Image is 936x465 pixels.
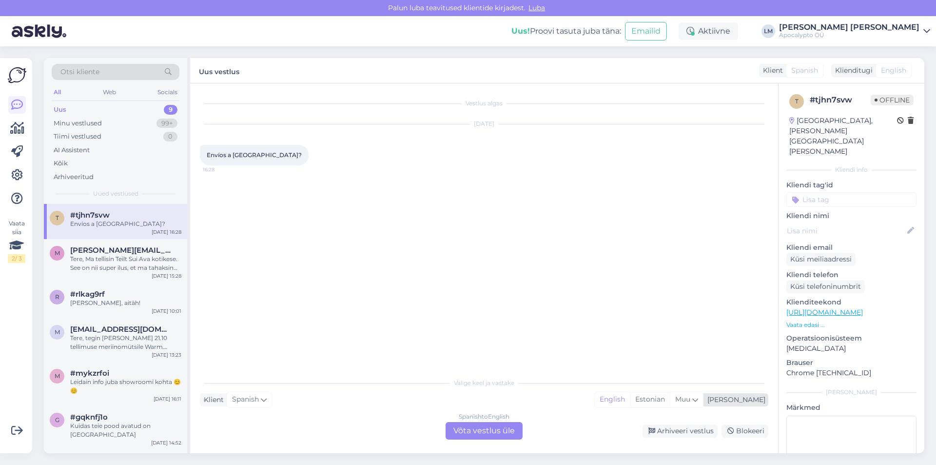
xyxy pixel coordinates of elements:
[54,132,101,142] div: Tiimi vestlused
[786,180,916,190] p: Kliendi tag'id
[52,86,63,99] div: All
[881,65,906,76] span: English
[786,270,916,280] p: Kliendi telefon
[786,280,865,293] div: Küsi telefoninumbrit
[70,325,172,334] span: marikatapasia@gmail.com
[595,392,630,407] div: English
[163,132,177,142] div: 0
[789,116,897,157] div: [GEOGRAPHIC_DATA], [PERSON_NAME][GEOGRAPHIC_DATA][PERSON_NAME]
[54,119,102,128] div: Minu vestlused
[459,412,509,421] div: Spanish to English
[779,31,919,39] div: Apocalypto OÜ
[70,378,181,395] div: Leidain info juba showroomi kohta 😊😊
[70,413,108,422] span: #gqknfj1o
[54,159,68,168] div: Kõik
[199,64,239,77] label: Uus vestlus
[643,425,718,438] div: Arhiveeri vestlus
[152,272,181,280] div: [DATE] 15:28
[55,372,60,380] span: m
[54,145,90,155] div: AI Assistent
[786,368,916,378] p: Chrome [TECHNICAL_ID]
[625,22,667,40] button: Emailid
[679,22,738,40] div: Aktiivne
[70,255,181,272] div: Tere, Ma tellisin Teilt Sui Ava kotikese. See on nii super ilus, et ma tahaksin tellida ühe veel,...
[8,219,25,263] div: Vaata siia
[779,23,930,39] a: [PERSON_NAME] [PERSON_NAME]Apocalypto OÜ
[795,98,799,105] span: t
[164,105,177,115] div: 9
[786,165,916,174] div: Kliendi info
[786,388,916,397] div: [PERSON_NAME]
[70,220,181,228] div: Envíos a [GEOGRAPHIC_DATA]?
[54,172,94,182] div: Arhiveeritud
[786,211,916,221] p: Kliendi nimi
[786,333,916,344] p: Operatsioonisüsteem
[703,395,765,405] div: [PERSON_NAME]
[721,425,768,438] div: Blokeeri
[810,94,871,106] div: # tjhn7svw
[152,228,181,236] div: [DATE] 16:28
[759,65,783,76] div: Klient
[55,249,60,257] span: m
[787,225,905,236] input: Lisa nimi
[761,24,775,38] div: LM
[70,422,181,439] div: Kuidas teie pood avatud on [GEOGRAPHIC_DATA]
[55,293,59,301] span: r
[779,23,919,31] div: [PERSON_NAME] [PERSON_NAME]
[786,243,916,253] p: Kliendi email
[446,422,523,440] div: Võta vestlus üle
[8,254,25,263] div: 2 / 3
[152,307,181,315] div: [DATE] 10:01
[511,25,621,37] div: Proovi tasuta juba täna:
[60,67,99,77] span: Otsi kliente
[630,392,670,407] div: Estonian
[93,189,138,198] span: Uued vestlused
[831,65,873,76] div: Klienditugi
[54,105,66,115] div: Uus
[70,369,109,378] span: #mykzrfoi
[200,120,768,128] div: [DATE]
[526,3,548,12] span: Luba
[786,321,916,329] p: Vaata edasi ...
[786,308,863,317] a: [URL][DOMAIN_NAME]
[786,344,916,354] p: [MEDICAL_DATA]
[151,439,181,446] div: [DATE] 14:52
[101,86,118,99] div: Web
[70,299,181,307] div: [PERSON_NAME], aitäh!
[200,395,224,405] div: Klient
[70,334,181,351] div: Tere, tegin [PERSON_NAME] 21.10 tellimuse meriinomütsile Warm Taupe, kas saaksin selle ümber vahe...
[786,358,916,368] p: Brauser
[154,395,181,403] div: [DATE] 16:11
[203,166,239,173] span: 16:28
[56,214,59,222] span: t
[871,95,914,105] span: Offline
[70,290,105,299] span: #rlkag9rf
[232,394,259,405] span: Spanish
[207,151,302,159] span: Envíos a [GEOGRAPHIC_DATA]?
[70,211,110,220] span: #tjhn7svw
[55,328,60,336] span: m
[786,403,916,413] p: Märkmed
[156,119,177,128] div: 99+
[8,66,26,84] img: Askly Logo
[786,192,916,207] input: Lisa tag
[791,65,818,76] span: Spanish
[152,351,181,359] div: [DATE] 13:23
[200,379,768,387] div: Valige keel ja vastake
[156,86,179,99] div: Socials
[200,99,768,108] div: Vestlus algas
[70,246,172,255] span: margit.valdmann@gmail.com
[675,395,690,404] span: Muu
[55,416,59,424] span: g
[786,253,856,266] div: Küsi meiliaadressi
[511,26,530,36] b: Uus!
[786,297,916,307] p: Klienditeekond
